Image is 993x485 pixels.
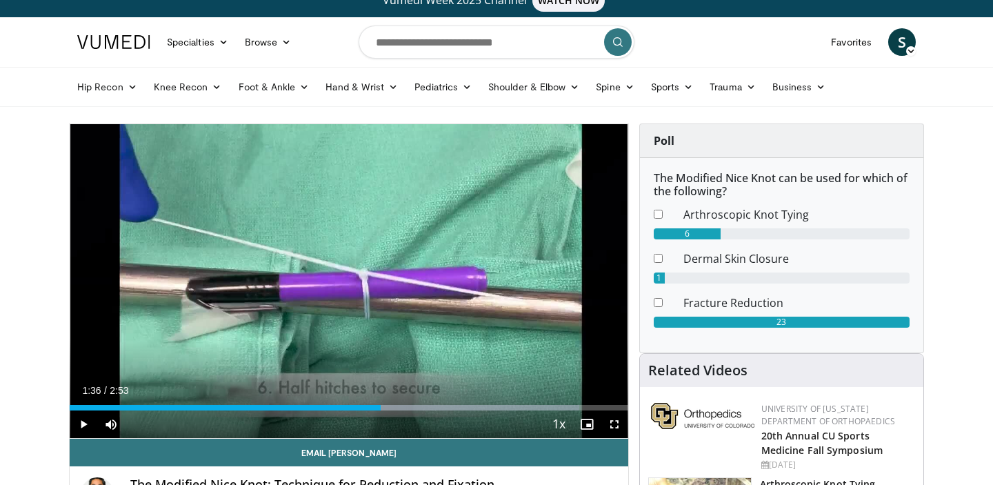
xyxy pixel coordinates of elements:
[70,405,628,410] div: Progress Bar
[77,35,150,49] img: VuMedi Logo
[159,28,237,56] a: Specialties
[601,410,628,438] button: Fullscreen
[673,295,920,311] dd: Fracture Reduction
[70,124,628,439] video-js: Video Player
[673,206,920,223] dd: Arthroscopic Knot Tying
[70,410,97,438] button: Play
[104,385,107,396] span: /
[761,429,883,457] a: 20th Annual CU Sports Medicine Fall Symposium
[237,28,300,56] a: Browse
[588,73,642,101] a: Spine
[573,410,601,438] button: Enable picture-in-picture mode
[651,403,754,429] img: 355603a8-37da-49b6-856f-e00d7e9307d3.png.150x105_q85_autocrop_double_scale_upscale_version-0.2.png
[317,73,406,101] a: Hand & Wrist
[761,459,912,471] div: [DATE]
[761,403,895,427] a: University of [US_STATE] Department of Orthopaedics
[230,73,318,101] a: Foot & Ankle
[654,172,910,198] h6: The Modified Nice Knot can be used for which of the following?
[545,410,573,438] button: Playback Rate
[110,385,128,396] span: 2:53
[654,133,674,148] strong: Poll
[643,73,702,101] a: Sports
[70,439,628,466] a: Email [PERSON_NAME]
[654,228,721,239] div: 6
[823,28,880,56] a: Favorites
[673,250,920,267] dd: Dermal Skin Closure
[97,410,125,438] button: Mute
[654,273,665,284] div: 1
[654,317,910,328] div: 23
[648,362,748,379] h4: Related Videos
[82,385,101,396] span: 1:36
[888,28,916,56] a: S
[701,73,764,101] a: Trauma
[146,73,230,101] a: Knee Recon
[359,26,634,59] input: Search topics, interventions
[69,73,146,101] a: Hip Recon
[480,73,588,101] a: Shoulder & Elbow
[764,73,834,101] a: Business
[406,73,480,101] a: Pediatrics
